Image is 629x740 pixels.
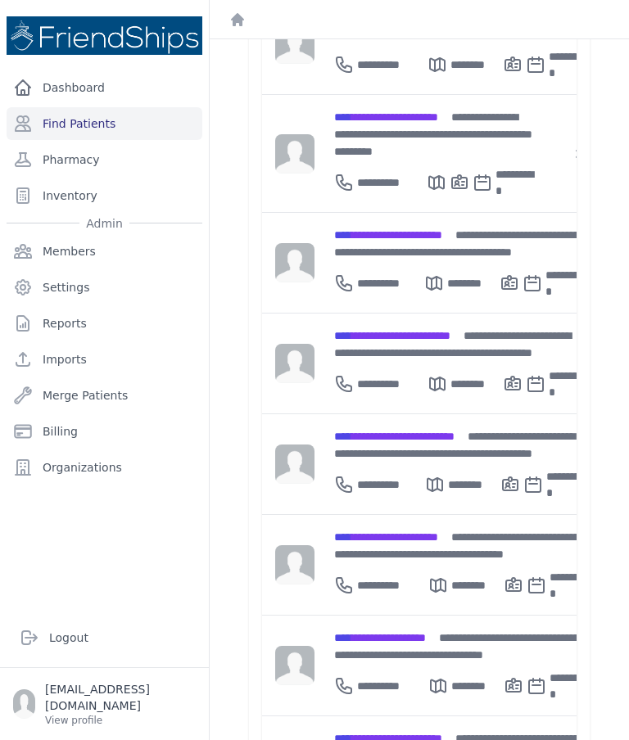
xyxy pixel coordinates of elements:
[13,681,196,727] a: [EMAIL_ADDRESS][DOMAIN_NAME] View profile
[13,621,196,654] a: Logout
[7,179,202,212] a: Inventory
[7,16,202,55] img: Medical Missions EMR
[275,646,314,685] img: person-242608b1a05df3501eefc295dc1bc67a.jpg
[275,344,314,383] img: person-242608b1a05df3501eefc295dc1bc67a.jpg
[7,379,202,412] a: Merge Patients
[275,444,314,484] img: person-242608b1a05df3501eefc295dc1bc67a.jpg
[7,307,202,340] a: Reports
[7,451,202,484] a: Organizations
[45,714,196,727] p: View profile
[7,71,202,104] a: Dashboard
[7,143,202,176] a: Pharmacy
[7,343,202,376] a: Imports
[275,134,314,174] img: person-242608b1a05df3501eefc295dc1bc67a.jpg
[45,681,196,714] p: [EMAIL_ADDRESS][DOMAIN_NAME]
[275,545,314,584] img: person-242608b1a05df3501eefc295dc1bc67a.jpg
[7,235,202,268] a: Members
[7,107,202,140] a: Find Patients
[275,25,314,64] img: person-242608b1a05df3501eefc295dc1bc67a.jpg
[7,415,202,448] a: Billing
[7,271,202,304] a: Settings
[79,215,129,232] span: Admin
[275,243,314,282] img: person-242608b1a05df3501eefc295dc1bc67a.jpg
